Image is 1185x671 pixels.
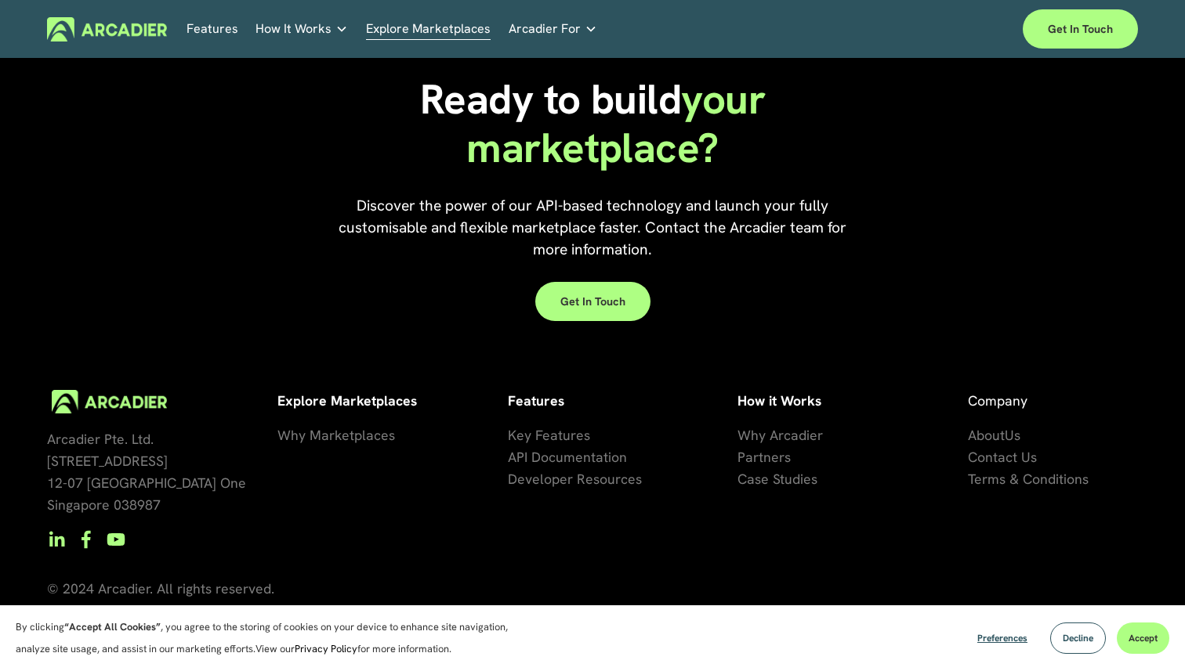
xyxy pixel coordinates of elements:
span: Developer Resources [508,470,642,488]
a: YouTube [107,530,125,549]
a: P [737,446,745,468]
span: Terms & Conditions [968,470,1089,488]
span: artners [745,448,791,466]
a: Key Features [508,424,590,446]
strong: Explore Marketplaces [277,391,417,409]
span: © 2024 Arcadier. All rights reserved. [47,579,274,597]
span: How It Works [255,18,332,40]
a: Why Arcadier [737,424,823,446]
span: Ca [737,470,755,488]
a: Contact Us [968,446,1037,468]
span: Contact Us [968,448,1037,466]
a: Terms & Conditions [968,468,1089,490]
a: Privacy Policy [295,642,357,655]
a: Get in touch [535,282,650,321]
a: LinkedIn [47,530,66,549]
a: Explore Marketplaces [366,17,491,41]
span: Key Features [508,426,590,444]
a: Ca [737,468,755,490]
span: Decline [1063,632,1093,644]
strong: “Accept All Cookies” [64,620,161,633]
span: Why Marketplaces [277,426,395,444]
strong: How it Works [737,391,821,409]
a: Facebook [77,530,96,549]
a: artners [745,446,791,468]
p: By clicking , you agree to the storing of cookies on your device to enhance site navigation, anal... [16,616,525,660]
span: Preferences [977,632,1027,644]
a: Features [187,17,238,41]
h1: your marketplace? [411,75,774,173]
span: se Studies [755,470,817,488]
strong: Features [508,391,564,409]
span: Us [1005,426,1020,444]
span: Ready to build [420,72,682,126]
iframe: Chat Widget [1107,596,1185,671]
span: Why Arcadier [737,426,823,444]
a: Developer Resources [508,468,642,490]
span: About [968,426,1005,444]
a: folder dropdown [509,17,597,41]
span: Arcadier Pte. Ltd. [STREET_ADDRESS] 12-07 [GEOGRAPHIC_DATA] One Singapore 038987 [47,430,246,514]
span: Discover the power of our API-based technology and launch your fully customisable and flexible ma... [339,196,850,259]
button: Preferences [966,622,1039,654]
span: Company [968,391,1027,409]
span: API Documentation [508,448,627,466]
a: Get in touch [1023,9,1138,49]
a: About [968,424,1005,446]
button: Decline [1050,622,1106,654]
a: Why Marketplaces [277,424,395,446]
span: Arcadier For [509,18,581,40]
a: folder dropdown [255,17,348,41]
img: Arcadier [47,17,167,41]
span: P [737,448,745,466]
a: se Studies [755,468,817,490]
a: API Documentation [508,446,627,468]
